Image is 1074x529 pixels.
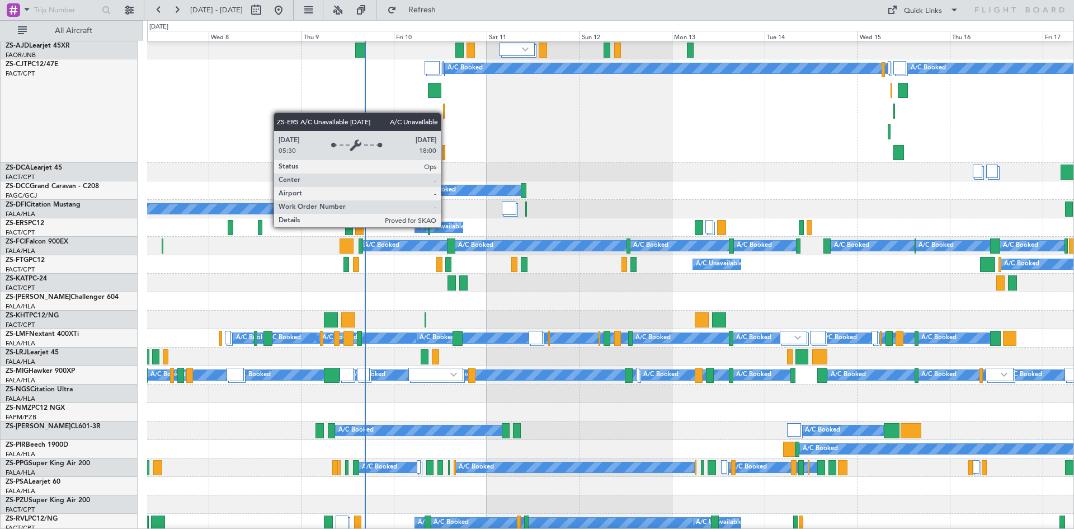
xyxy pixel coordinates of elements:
[6,349,27,356] span: ZS-LRJ
[6,202,81,208] a: ZS-DFICitation Mustang
[737,237,772,254] div: A/C Booked
[6,460,29,467] span: ZS-PPG
[6,321,35,329] a: FACT/CPT
[6,405,31,411] span: ZS-NMZ
[6,368,29,374] span: ZS-MIG
[235,367,271,383] div: A/C Booked
[149,22,168,32] div: [DATE]
[6,61,27,68] span: ZS-CJT
[6,284,35,292] a: FACT/CPT
[458,237,493,254] div: A/C Booked
[6,312,59,319] a: ZS-KHTPC12/NG
[6,442,26,448] span: ZS-PIR
[736,330,771,347] div: A/C Booked
[6,257,45,264] a: ZS-FTGPC12
[6,191,37,200] a: FAGC/GCJ
[805,422,840,439] div: A/C Booked
[116,31,209,41] div: Tue 7
[6,450,35,458] a: FALA/HLA
[921,367,957,383] div: A/C Booked
[635,330,671,347] div: A/C Booked
[918,237,954,254] div: A/C Booked
[6,210,35,218] a: FALA/HLA
[459,459,494,476] div: A/C Booked
[6,238,68,245] a: ZS-FCIFalcon 900EX
[6,238,26,245] span: ZS-FCI
[6,516,28,522] span: ZS-RVL
[6,312,29,319] span: ZS-KHT
[6,469,35,477] a: FALA/HLA
[6,51,36,59] a: FAOR/JNB
[150,367,186,383] div: A/C Booked
[6,220,28,227] span: ZS-ERS
[362,459,397,476] div: A/C Booked
[1007,367,1042,383] div: A/C Booked
[736,367,771,383] div: A/C Booked
[6,69,35,78] a: FACT/CPT
[858,31,950,41] div: Wed 15
[6,349,59,356] a: ZS-LRJLearjet 45
[6,386,30,393] span: ZS-NGS
[6,183,99,190] a: ZS-DCCGrand Caravan - C208
[6,275,29,282] span: ZS-KAT
[6,487,35,495] a: FALA/HLA
[6,368,75,374] a: ZS-MIGHawker 900XP
[6,202,26,208] span: ZS-DFI
[420,330,455,347] div: A/C Booked
[672,31,765,41] div: Mon 13
[6,505,35,514] a: FACT/CPT
[1001,372,1007,377] img: arrow-gray.svg
[794,335,801,340] img: arrow-gray.svg
[302,31,394,41] div: Thu 9
[6,43,29,49] span: ZS-AJD
[487,31,580,41] div: Sat 11
[834,237,869,254] div: A/C Booked
[882,1,964,19] button: Quick Links
[450,372,457,377] img: arrow-gray.svg
[29,27,118,35] span: All Aircraft
[6,386,73,393] a: ZS-NGSCitation Ultra
[6,220,44,227] a: ZS-ERSPC12
[6,265,35,274] a: FACT/CPT
[6,423,101,430] a: ZS-[PERSON_NAME]CL601-3R
[236,330,271,347] div: A/C Booked
[6,413,36,422] a: FAPM/PZB
[6,173,35,181] a: FACT/CPT
[6,479,29,485] span: ZS-PSA
[1003,237,1038,254] div: A/C Booked
[950,31,1043,41] div: Thu 16
[6,275,47,282] a: ZS-KATPC-24
[911,60,946,77] div: A/C Booked
[6,331,29,338] span: ZS-LMF
[6,516,58,522] a: ZS-RVLPC12/NG
[6,294,119,301] a: ZS-[PERSON_NAME]Challenger 604
[394,31,487,41] div: Fri 10
[6,405,65,411] a: ZS-NMZPC12 NGX
[338,422,374,439] div: A/C Booked
[382,1,449,19] button: Refresh
[418,219,464,236] div: A/C Unavailable
[6,442,68,448] a: ZS-PIRBeech 1900D
[765,31,858,41] div: Tue 14
[6,165,30,171] span: ZS-DCA
[266,330,301,347] div: A/C Booked
[6,228,35,237] a: FACT/CPT
[633,237,668,254] div: A/C Booked
[643,367,679,383] div: A/C Booked
[6,302,35,311] a: FALA/HLA
[12,22,121,40] button: All Aircraft
[322,330,357,347] div: A/C Booked
[1004,256,1039,273] div: A/C Booked
[6,61,58,68] a: ZS-CJTPC12/47E
[6,247,35,255] a: FALA/HLA
[364,237,399,254] div: A/C Booked
[6,460,90,467] a: ZS-PPGSuper King Air 200
[6,339,35,348] a: FALA/HLA
[6,423,70,430] span: ZS-[PERSON_NAME]
[522,47,529,52] img: arrow-gray.svg
[6,376,35,385] a: FALA/HLA
[904,6,942,17] div: Quick Links
[6,183,30,190] span: ZS-DCC
[6,395,35,403] a: FALA/HLA
[732,459,767,476] div: A/C Booked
